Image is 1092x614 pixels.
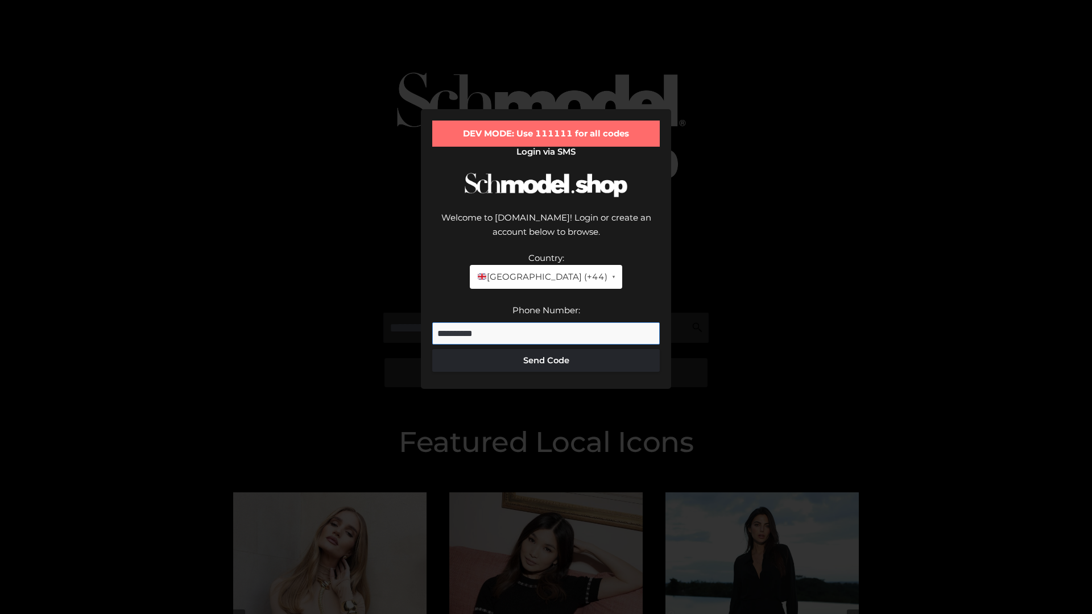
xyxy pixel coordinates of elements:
[512,305,580,316] label: Phone Number:
[478,272,486,281] img: 🇬🇧
[477,269,607,284] span: [GEOGRAPHIC_DATA] (+44)
[432,210,660,251] div: Welcome to [DOMAIN_NAME]! Login or create an account below to browse.
[432,121,660,147] div: DEV MODE: Use 111111 for all codes
[432,349,660,372] button: Send Code
[432,147,660,157] h2: Login via SMS
[528,252,564,263] label: Country:
[461,163,631,208] img: Schmodel Logo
